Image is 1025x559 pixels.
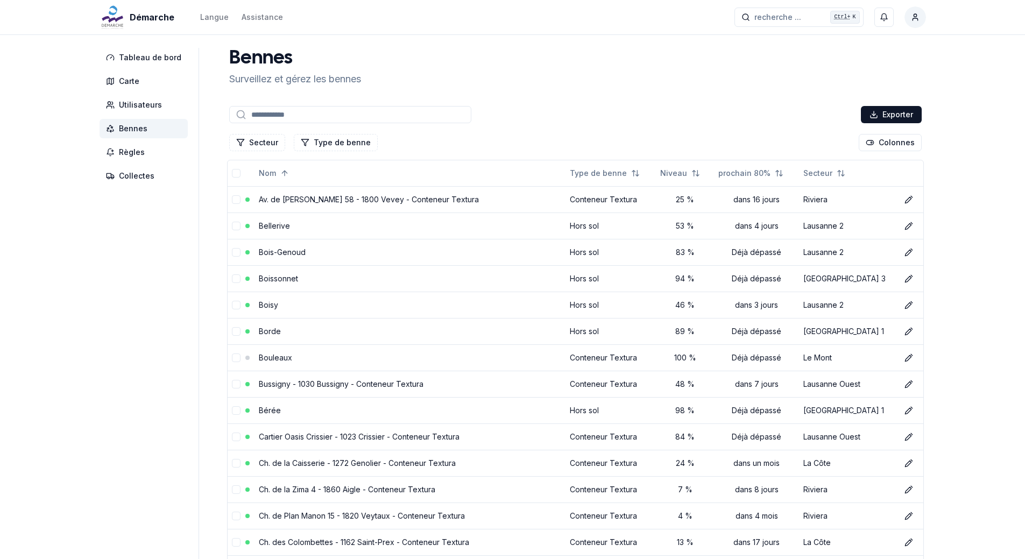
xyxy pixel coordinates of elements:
button: Sorted ascending. Click to sort descending. [252,165,295,182]
button: select-all [232,169,241,178]
div: 46 % [660,300,710,310]
div: 94 % [660,273,710,284]
a: Ch. de Plan Manon 15 - 1820 Veytaux - Conteneur Textura [259,511,465,520]
a: Cartier Oasis Crissier - 1023 Crissier - Conteneur Textura [259,432,460,441]
a: Utilisateurs [100,95,192,115]
td: Riviera [799,186,895,213]
td: Riviera [799,503,895,529]
td: Lausanne 2 [799,239,895,265]
td: Lausanne 2 [799,213,895,239]
button: select-row [232,327,241,336]
span: Règles [119,147,145,158]
button: select-row [232,301,241,309]
td: La Côte [799,529,895,555]
a: Bennes [100,119,192,138]
td: Lausanne 2 [799,292,895,318]
a: Bellerive [259,221,290,230]
div: 24 % [660,458,710,469]
a: Ch. des Colombettes - 1162 Saint-Prex - Conteneur Textura [259,537,469,547]
a: Bois-Genoud [259,247,306,257]
td: Conteneur Textura [565,450,656,476]
div: 89 % [660,326,710,337]
button: select-row [232,248,241,257]
div: 100 % [660,352,710,363]
td: Conteneur Textura [565,529,656,555]
td: Hors sol [565,213,656,239]
td: Lausanne Ouest [799,371,895,397]
span: Démarche [130,11,174,24]
div: dans 3 jours [718,300,795,310]
button: select-row [232,274,241,283]
button: select-row [232,485,241,494]
button: Not sorted. Click to sort ascending. [712,165,790,182]
button: select-row [232,512,241,520]
div: dans 7 jours [718,379,795,390]
td: Le Mont [799,344,895,371]
button: select-row [232,459,241,468]
button: Cocher les colonnes [859,134,922,151]
button: select-row [232,406,241,415]
span: Nom [259,168,276,179]
button: Filtrer les lignes [294,134,378,151]
td: Lausanne Ouest [799,423,895,450]
a: Bouleaux [259,353,292,362]
div: 48 % [660,379,710,390]
h1: Bennes [229,48,361,69]
td: Conteneur Textura [565,423,656,450]
a: Boisy [259,300,278,309]
td: Conteneur Textura [565,344,656,371]
a: Collectes [100,166,192,186]
td: Hors sol [565,397,656,423]
div: dans 4 mois [718,511,795,521]
div: dans 17 jours [718,537,795,548]
div: Déjà dépassé [718,405,795,416]
button: select-row [232,222,241,230]
div: 25 % [660,194,710,205]
button: select-row [232,433,241,441]
td: Conteneur Textura [565,186,656,213]
a: Règles [100,143,192,162]
td: Hors sol [565,292,656,318]
a: Boissonnet [259,274,298,283]
div: dans 8 jours [718,484,795,495]
span: Tableau de bord [119,52,181,63]
td: Hors sol [565,318,656,344]
span: Secteur [803,168,832,179]
span: Utilisateurs [119,100,162,110]
button: select-row [232,538,241,547]
button: Not sorted. Click to sort ascending. [797,165,852,182]
img: Démarche Logo [100,4,125,30]
div: dans un mois [718,458,795,469]
button: Not sorted. Click to sort ascending. [563,165,646,182]
span: Collectes [119,171,154,181]
a: Assistance [242,11,283,24]
div: Déjà dépassé [718,352,795,363]
button: Langue [200,11,229,24]
span: recherche ... [754,12,801,23]
div: Déjà dépassé [718,273,795,284]
div: dans 4 jours [718,221,795,231]
a: Démarche [100,11,179,24]
button: select-row [232,380,241,388]
div: 83 % [660,247,710,258]
td: Conteneur Textura [565,476,656,503]
a: Bussigny - 1030 Bussigny - Conteneur Textura [259,379,423,388]
div: 7 % [660,484,710,495]
div: 53 % [660,221,710,231]
div: Langue [200,12,229,23]
button: Exporter [861,106,922,123]
div: 4 % [660,511,710,521]
button: Filtrer les lignes [229,134,285,151]
div: Déjà dépassé [718,431,795,442]
span: Niveau [660,168,687,179]
p: Surveillez et gérez les bennes [229,72,361,87]
div: 84 % [660,431,710,442]
td: [GEOGRAPHIC_DATA] 3 [799,265,895,292]
span: Carte [119,76,139,87]
span: prochain 80% [718,168,770,179]
div: dans 16 jours [718,194,795,205]
div: Déjà dépassé [718,247,795,258]
button: select-row [232,195,241,204]
div: Déjà dépassé [718,326,795,337]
